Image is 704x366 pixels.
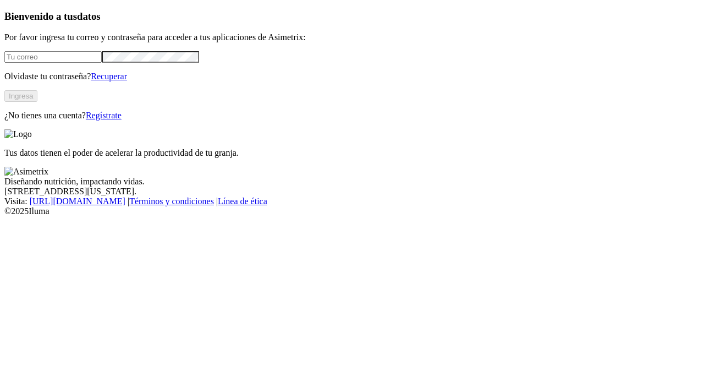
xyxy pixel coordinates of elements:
[91,72,127,81] a: Recuperar
[4,51,102,63] input: Tu correo
[4,32,700,42] p: Por favor ingresa tu correo y contraseña para acceder a tus aplicaciones de Asimetrix:
[4,187,700,196] div: [STREET_ADDRESS][US_STATE].
[4,111,700,121] p: ¿No tienes una cuenta?
[129,196,214,206] a: Términos y condiciones
[218,196,267,206] a: Línea de ética
[4,129,32,139] img: Logo
[4,10,700,23] h3: Bienvenido a tus
[4,206,700,216] div: © 2025 Iluma
[4,148,700,158] p: Tus datos tienen el poder de acelerar la productividad de tu granja.
[30,196,125,206] a: [URL][DOMAIN_NAME]
[4,72,700,81] p: Olvidaste tu contraseña?
[86,111,122,120] a: Regístrate
[4,196,700,206] div: Visita : | |
[4,167,48,177] img: Asimetrix
[77,10,101,22] span: datos
[4,177,700,187] div: Diseñando nutrición, impactando vidas.
[4,90,37,102] button: Ingresa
